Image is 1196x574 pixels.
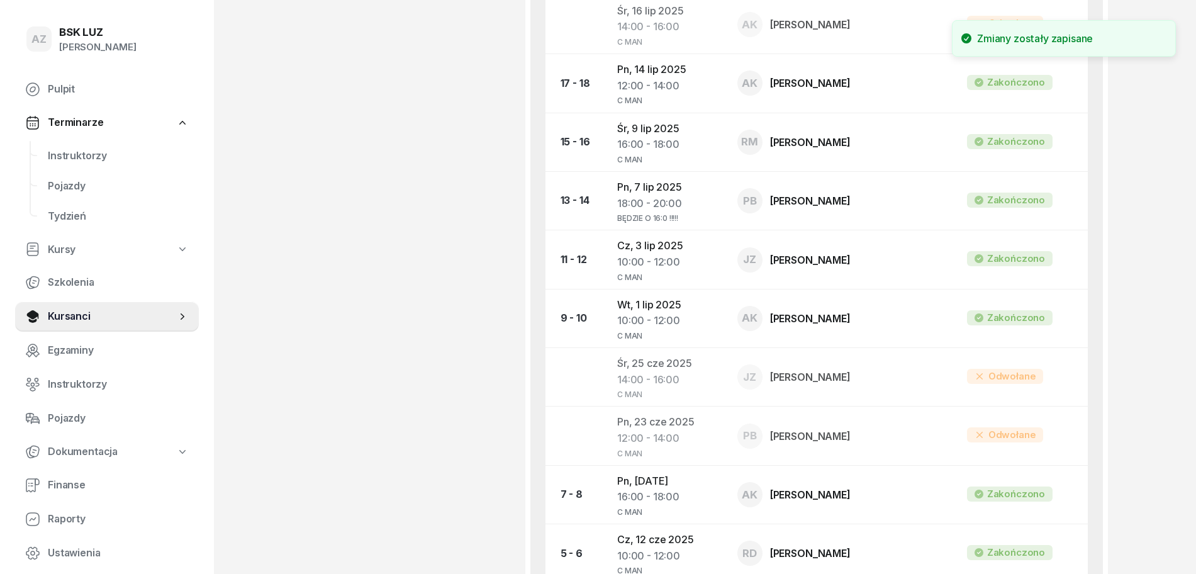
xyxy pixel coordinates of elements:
span: AK [742,78,757,89]
div: Zakończono [987,544,1045,561]
span: PB [743,196,757,206]
span: PB [743,430,757,441]
div: 10:00 - 12:00 [617,254,717,271]
a: Dokumentacja [15,437,199,466]
span: Kursy [48,242,75,258]
span: Terminarze [48,115,103,131]
span: JZ [743,254,756,265]
a: Instruktorzy [15,369,199,400]
div: [PERSON_NAME] [770,372,851,382]
a: Szkolenia [15,267,199,298]
div: 18:00 - 20:00 [617,196,717,212]
div: Zakończono [987,250,1045,267]
span: Kursanci [48,308,176,325]
div: [PERSON_NAME] [770,20,851,30]
span: Instruktorzy [48,376,189,393]
span: AK [742,313,757,324]
span: AK [742,20,757,30]
div: 16:00 - 18:00 [617,137,717,153]
td: 9 - 10 [545,289,608,347]
span: Szkolenia [48,274,189,291]
span: Pojazdy [48,410,189,427]
span: Pojazdy [48,178,189,194]
div: 14:00 - 16:00 [617,19,717,35]
a: Ustawienia [15,538,199,568]
td: 15 - 16 [545,113,608,171]
div: 10:00 - 12:00 [617,548,717,565]
div: C MAN [617,35,717,46]
div: Zmiany zostały zapisane [977,31,1093,46]
div: C MAN [617,94,717,104]
div: BĘDZIE O 16:0 !!!!! [617,211,717,222]
td: Śr, 25 cze 2025 [607,348,727,407]
div: [PERSON_NAME] [770,78,851,88]
span: Egzaminy [48,342,189,359]
div: Zakończono [987,310,1045,326]
div: 16:00 - 18:00 [617,489,717,505]
div: Zakończono [987,486,1045,502]
a: Raporty [15,504,199,534]
span: Tydzień [48,208,189,225]
td: Cz, 3 lip 2025 [607,230,727,289]
a: Egzaminy [15,335,199,366]
div: C MAN [617,447,717,458]
td: 11 - 12 [545,230,608,289]
a: Pojazdy [38,171,199,201]
td: 13 - 14 [545,171,608,230]
td: Pn, [DATE] [607,465,727,524]
div: [PERSON_NAME] [770,255,851,265]
a: Pulpit [15,74,199,104]
a: Tydzień [38,201,199,232]
td: 17 - 18 [545,54,608,113]
a: Instruktorzy [38,141,199,171]
div: 12:00 - 14:00 [617,430,717,447]
div: [PERSON_NAME] [770,137,851,147]
div: 10:00 - 12:00 [617,313,717,329]
div: [PERSON_NAME] [59,39,137,55]
div: BSK LUZ [59,27,137,38]
div: Zakończono [987,192,1045,208]
div: [PERSON_NAME] [770,490,851,500]
div: C MAN [617,329,717,340]
td: Pn, 7 lip 2025 [607,171,727,230]
a: Kursy [15,235,199,264]
span: JZ [743,372,756,383]
div: 12:00 - 14:00 [617,78,717,94]
span: RM [741,137,758,147]
span: Pulpit [48,81,189,98]
div: [PERSON_NAME] [770,313,851,324]
span: Instruktorzy [48,148,189,164]
div: Zakończono [987,133,1045,150]
span: AZ [31,34,47,45]
span: Ustawienia [48,545,189,561]
div: C MAN [617,271,717,281]
td: Śr, 9 lip 2025 [607,113,727,171]
a: Finanse [15,470,199,500]
a: Pojazdy [15,403,199,434]
td: Pn, 23 cze 2025 [607,407,727,465]
a: Terminarze [15,108,199,137]
td: Wt, 1 lip 2025 [607,289,727,347]
a: Kursanci [15,301,199,332]
div: Odwołane [967,427,1044,442]
span: Dokumentacja [48,444,118,460]
td: Pn, 14 lip 2025 [607,54,727,113]
span: Finanse [48,477,189,493]
div: [PERSON_NAME] [770,431,851,441]
div: C MAN [617,505,717,516]
div: Odwołane [967,369,1044,384]
div: [PERSON_NAME] [770,196,851,206]
span: AK [742,490,757,500]
span: Raporty [48,511,189,527]
span: RD [742,548,757,559]
div: 14:00 - 16:00 [617,372,717,388]
td: 7 - 8 [545,465,608,524]
div: C MAN [617,388,717,398]
div: Zakończono [987,74,1045,91]
div: C MAN [617,153,717,164]
div: [PERSON_NAME] [770,548,851,558]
